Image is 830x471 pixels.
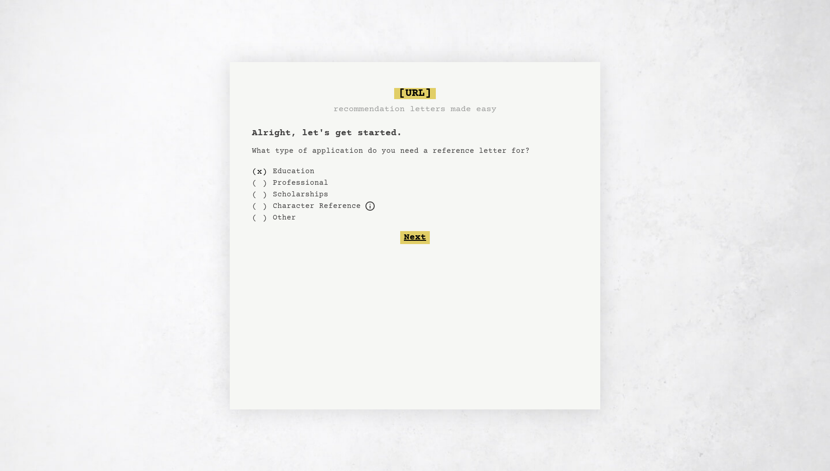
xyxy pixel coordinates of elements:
div: ( x ) [252,166,267,177]
label: Professional [273,177,328,188]
p: What type of application do you need a reference letter for? [252,145,578,157]
label: For example, loans, housing applications, parole, professional certification, etc. [273,201,361,212]
label: Education [273,166,314,177]
div: ( ) [252,189,267,201]
button: Next [400,231,430,244]
span: [URL] [394,88,436,99]
h1: Alright, let's get started. [252,127,578,140]
label: Other [273,212,296,223]
div: ( ) [252,201,267,212]
div: ( ) [252,177,267,189]
label: Scholarships [273,189,328,200]
div: ( ) [252,212,267,224]
h3: recommendation letters made easy [333,103,497,116]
